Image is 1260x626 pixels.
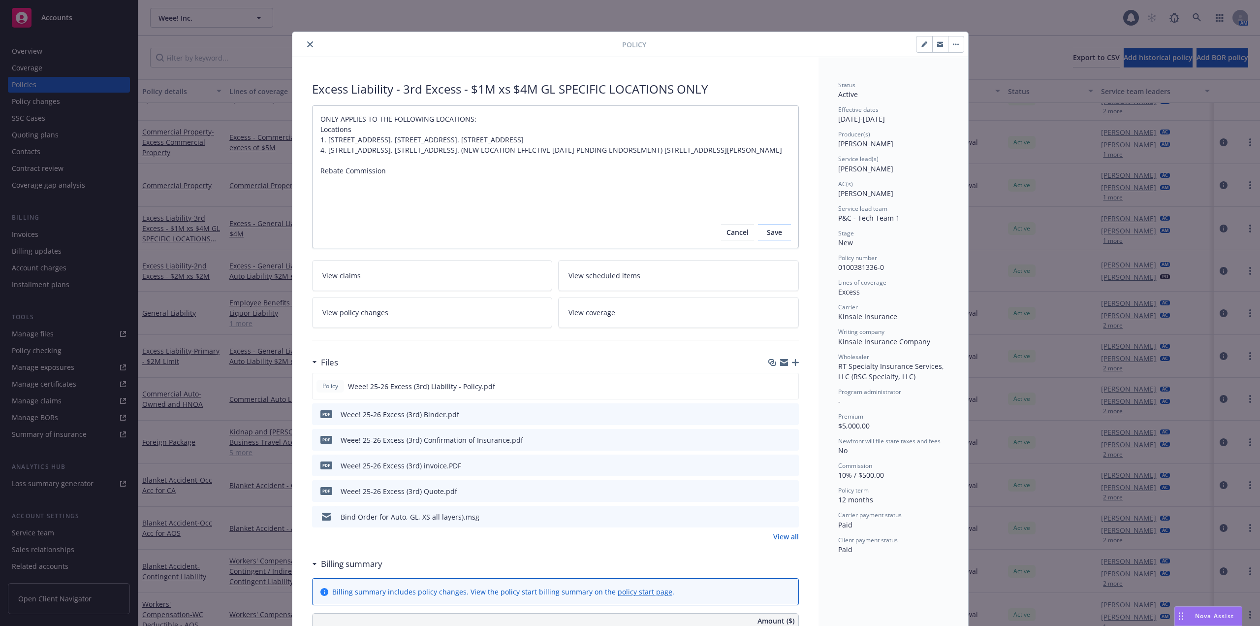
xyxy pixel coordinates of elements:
span: $5,000.00 [838,421,870,430]
span: Carrier payment status [838,511,902,519]
span: Policy [320,382,340,391]
h3: Billing summary [321,558,382,570]
button: download file [770,512,778,522]
span: View scheduled items [568,270,640,281]
span: Kinsale Insurance Company [838,337,930,346]
textarea: ONLY APPLIES TO THE FOLLOWING LOCATIONS: Locations 1. [STREET_ADDRESS]. [STREET_ADDRESS]. [STREET... [312,105,799,248]
span: Service lead(s) [838,155,879,163]
span: View coverage [568,307,615,318]
span: Lines of coverage [838,278,886,287]
span: Stage [838,229,854,237]
span: 12 months [838,495,873,504]
button: preview file [786,512,795,522]
span: Effective dates [838,105,879,114]
span: PDF [320,461,332,469]
a: View coverage [558,297,799,328]
span: Paid [838,520,852,529]
a: View scheduled items [558,260,799,291]
div: Weee! 25-26 Excess (3rd) Confirmation of Insurance.pdf [341,435,523,445]
span: No [838,446,848,455]
span: Carrier [838,303,858,311]
div: Weee! 25-26 Excess (3rd) Binder.pdf [341,409,459,420]
span: Nova Assist [1195,612,1234,620]
div: Excess [838,287,948,297]
span: AC(s) [838,180,853,188]
span: Kinsale Insurance [838,312,897,321]
span: Active [838,90,858,99]
div: Files [312,356,338,369]
span: Service lead team [838,204,887,213]
a: View policy changes [312,297,553,328]
div: Bind Order for Auto, GL, XS all layers).msg [341,512,479,522]
span: 0100381336-0 [838,263,884,272]
span: - [838,396,841,406]
span: Premium [838,412,863,421]
button: preview file [786,486,795,496]
button: download file [770,409,778,420]
div: Excess Liability - 3rd Excess - $1M xs $4M GL SPECIFIC LOCATIONS ONLY [312,81,799,98]
button: download file [770,486,778,496]
a: View claims [312,260,553,291]
button: download file [770,435,778,445]
div: Weee! 25-26 Excess (3rd) invoice.PDF [341,461,461,471]
span: Policy number [838,254,877,262]
span: Save [767,225,782,240]
span: RT Specialty Insurance Services, LLC (RSG Specialty, LLC) [838,362,946,381]
span: P&C - Tech Team 1 [838,213,900,223]
button: Cancel [721,225,754,240]
div: Billing summary includes policy changes. View the policy start billing summary on the . [332,587,674,597]
button: Save [758,225,791,240]
span: Amount ($) [757,616,794,626]
div: Drag to move [1175,607,1187,626]
button: preview file [786,461,795,471]
span: [PERSON_NAME] [838,164,893,173]
span: New [838,238,853,247]
span: pdf [320,436,332,443]
span: pdf [320,410,332,418]
a: View all [773,531,799,542]
span: Policy term [838,486,869,494]
span: View claims [322,270,361,281]
span: Paid [838,545,852,554]
div: [DATE] - [DATE] [838,105,948,124]
div: Billing summary [312,558,382,570]
span: Newfront will file state taxes and fees [838,437,941,445]
span: [PERSON_NAME] [838,189,893,198]
span: Weee! 25-26 Excess (3rd) Liability - Policy.pdf [348,381,495,392]
button: download file [770,381,778,392]
button: download file [770,461,778,471]
button: preview file [786,409,795,420]
span: Wholesaler [838,353,869,361]
span: [PERSON_NAME] [838,139,893,148]
button: close [304,38,316,50]
span: Cancel [726,225,749,240]
span: Program administrator [838,388,901,396]
button: Nova Assist [1174,606,1242,626]
h3: Files [321,356,338,369]
span: Commission [838,461,872,470]
button: preview file [786,381,794,392]
button: preview file [786,435,795,445]
span: Writing company [838,328,884,336]
span: Client payment status [838,536,898,544]
span: pdf [320,487,332,494]
div: Weee! 25-26 Excess (3rd) Quote.pdf [341,486,457,496]
span: Producer(s) [838,130,870,138]
span: 10% / $500.00 [838,470,884,480]
span: Policy [622,39,646,50]
span: View policy changes [322,307,388,318]
span: Status [838,81,855,89]
a: policy start page [618,587,672,596]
